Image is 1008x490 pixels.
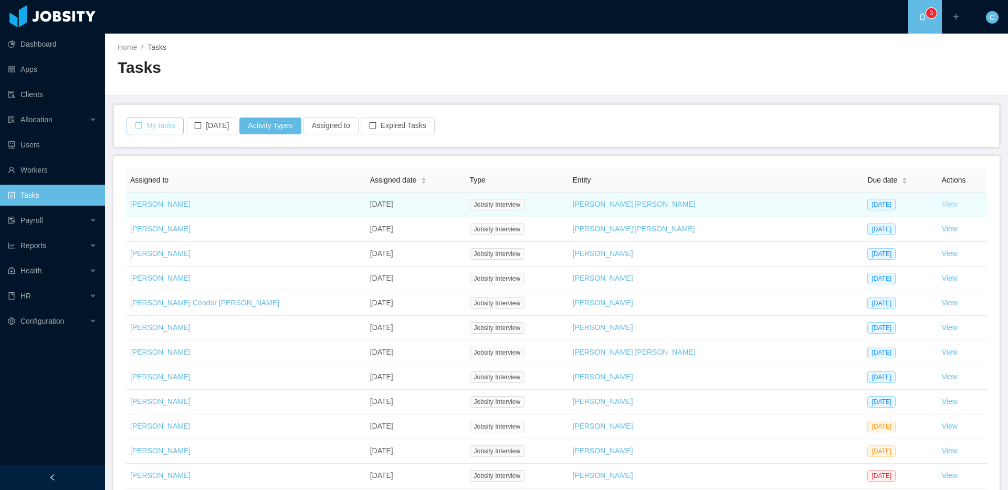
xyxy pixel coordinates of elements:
[20,317,64,325] span: Configuration
[470,223,525,235] span: Jobsity Interview
[130,348,191,356] a: [PERSON_NAME]
[867,445,896,457] span: [DATE]
[366,193,466,217] td: [DATE]
[366,365,466,390] td: [DATE]
[942,200,958,208] a: View
[572,397,633,406] a: [PERSON_NAME]
[942,471,958,480] a: View
[303,118,359,134] button: Assigned to
[470,347,525,358] span: Jobsity Interview
[8,84,97,105] a: icon: auditClients
[572,274,633,282] a: [PERSON_NAME]
[867,175,897,186] span: Due date
[470,176,486,184] span: Type
[470,199,525,210] span: Jobsity Interview
[470,248,525,260] span: Jobsity Interview
[901,176,908,183] div: Sort
[942,372,958,381] a: View
[572,249,633,258] a: [PERSON_NAME]
[572,446,633,455] a: [PERSON_NAME]
[867,371,896,383] span: [DATE]
[867,223,896,235] span: [DATE]
[8,185,97,206] a: icon: profileTasks
[421,176,427,183] div: Sort
[942,249,958,258] a: View
[867,396,896,408] span: [DATE]
[20,241,46,250] span: Reports
[366,291,466,316] td: [DATE]
[942,274,958,282] a: View
[127,118,184,134] button: icon: borderMy tasks
[942,348,958,356] a: View
[118,57,556,79] h2: Tasks
[20,115,52,124] span: Allocation
[366,267,466,291] td: [DATE]
[470,421,525,432] span: Jobsity Interview
[130,323,191,332] a: [PERSON_NAME]
[990,11,995,24] span: C
[470,396,525,408] span: Jobsity Interview
[470,297,525,309] span: Jobsity Interview
[952,13,960,20] i: icon: plus
[130,200,191,208] a: [PERSON_NAME]
[130,274,191,282] a: [PERSON_NAME]
[141,43,143,51] span: /
[361,118,435,134] button: icon: borderExpired Tasks
[572,299,633,307] a: [PERSON_NAME]
[942,323,958,332] a: View
[867,248,896,260] span: [DATE]
[942,397,958,406] a: View
[130,446,191,455] a: [PERSON_NAME]
[8,317,15,325] i: icon: setting
[370,175,417,186] span: Assigned date
[930,8,933,18] p: 3
[572,471,633,480] a: [PERSON_NAME]
[8,242,15,249] i: icon: line-chart
[239,118,301,134] button: Activity Types
[186,118,237,134] button: icon: border[DATE]
[572,348,695,356] a: [PERSON_NAME] [PERSON_NAME]
[20,216,43,225] span: Payroll
[8,217,15,224] i: icon: file-protect
[366,316,466,340] td: [DATE]
[8,134,97,155] a: icon: robotUsers
[572,372,633,381] a: [PERSON_NAME]
[572,176,591,184] span: Entity
[572,225,695,233] a: [PERSON_NAME]'[PERSON_NAME]
[20,267,41,275] span: Health
[8,116,15,123] i: icon: solution
[130,299,279,307] a: [PERSON_NAME] Cóndor [PERSON_NAME]
[8,34,97,55] a: icon: pie-chartDashboard
[470,445,525,457] span: Jobsity Interview
[942,299,958,307] a: View
[572,422,633,430] a: [PERSON_NAME]
[130,225,191,233] a: [PERSON_NAME]
[867,421,896,432] span: [DATE]
[130,422,191,430] a: [PERSON_NAME]
[572,323,633,332] a: [PERSON_NAME]
[942,225,958,233] a: View
[942,446,958,455] a: View
[919,13,926,20] i: icon: bell
[867,199,896,210] span: [DATE]
[942,422,958,430] a: View
[470,371,525,383] span: Jobsity Interview
[130,397,191,406] a: [PERSON_NAME]
[902,180,908,183] i: icon: caret-down
[8,59,97,80] a: icon: appstoreApps
[867,297,896,309] span: [DATE]
[8,159,97,180] a: icon: userWorkers
[148,43,166,51] span: Tasks
[366,414,466,439] td: [DATE]
[130,176,169,184] span: Assigned to
[366,217,466,242] td: [DATE]
[470,470,525,482] span: Jobsity Interview
[366,464,466,488] td: [DATE]
[470,322,525,334] span: Jobsity Interview
[130,249,191,258] a: [PERSON_NAME]
[421,176,427,179] i: icon: caret-up
[421,180,427,183] i: icon: caret-down
[902,176,908,179] i: icon: caret-up
[572,200,695,208] a: [PERSON_NAME] [PERSON_NAME]
[366,340,466,365] td: [DATE]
